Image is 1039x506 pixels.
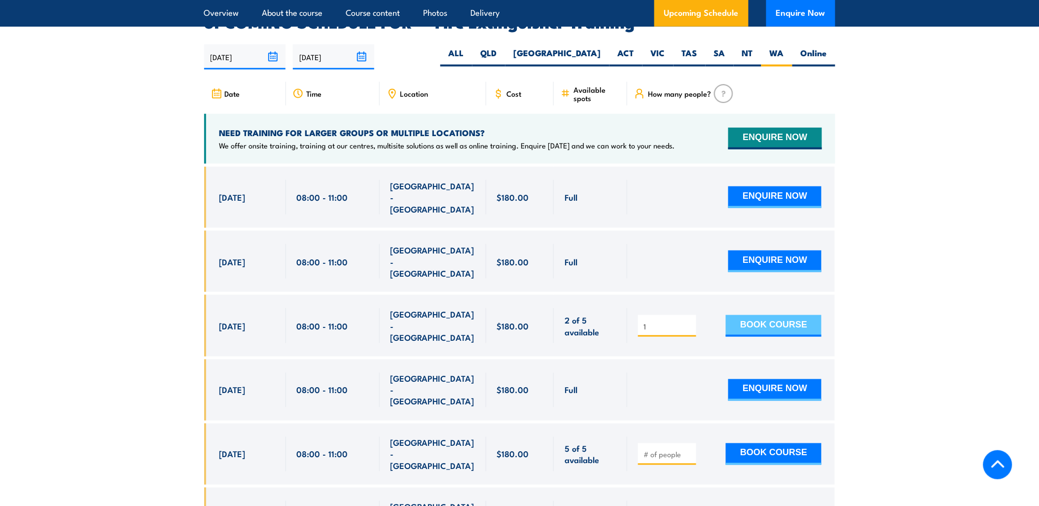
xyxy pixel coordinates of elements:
[219,256,246,267] span: [DATE]
[644,450,693,460] input: # of people
[497,448,529,460] span: $180.00
[297,191,348,203] span: 08:00 - 11:00
[297,320,348,331] span: 08:00 - 11:00
[307,89,322,98] span: Time
[400,89,429,98] span: Location
[497,384,529,396] span: $180.00
[219,448,246,460] span: [DATE]
[565,256,577,267] span: Full
[573,85,620,102] span: Available spots
[440,47,472,67] label: ALL
[726,315,822,337] button: BOOK COURSE
[706,47,734,67] label: SA
[391,437,475,471] span: [GEOGRAPHIC_DATA] - [GEOGRAPHIC_DATA]
[219,384,246,396] span: [DATE]
[728,186,822,208] button: ENQUIRE NOW
[497,256,529,267] span: $180.00
[507,89,522,98] span: Cost
[728,251,822,272] button: ENQUIRE NOW
[472,47,505,67] label: QLD
[219,191,246,203] span: [DATE]
[391,373,475,407] span: [GEOGRAPHIC_DATA] - [GEOGRAPHIC_DATA]
[644,322,693,331] input: # of people
[643,47,674,67] label: VIC
[297,448,348,460] span: 08:00 - 11:00
[648,89,711,98] span: How many people?
[505,47,609,67] label: [GEOGRAPHIC_DATA]
[219,141,675,150] p: We offer onsite training, training at our centres, multisite solutions as well as online training...
[792,47,835,67] label: Online
[565,443,616,466] span: 5 of 5 available
[565,314,616,337] span: 2 of 5 available
[204,44,286,70] input: From date
[497,191,529,203] span: $180.00
[565,384,577,396] span: Full
[734,47,761,67] label: NT
[391,180,475,215] span: [GEOGRAPHIC_DATA] - [GEOGRAPHIC_DATA]
[225,89,240,98] span: Date
[609,47,643,67] label: ACT
[204,15,835,29] h2: UPCOMING SCHEDULE FOR - "Fire Extinguisher Training"
[497,320,529,331] span: $180.00
[728,379,822,401] button: ENQUIRE NOW
[728,128,822,149] button: ENQUIRE NOW
[391,308,475,343] span: [GEOGRAPHIC_DATA] - [GEOGRAPHIC_DATA]
[297,256,348,267] span: 08:00 - 11:00
[219,320,246,331] span: [DATE]
[297,384,348,396] span: 08:00 - 11:00
[761,47,792,67] label: WA
[726,443,822,465] button: BOOK COURSE
[391,244,475,279] span: [GEOGRAPHIC_DATA] - [GEOGRAPHIC_DATA]
[674,47,706,67] label: TAS
[565,191,577,203] span: Full
[219,127,675,138] h4: NEED TRAINING FOR LARGER GROUPS OR MULTIPLE LOCATIONS?
[293,44,374,70] input: To date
